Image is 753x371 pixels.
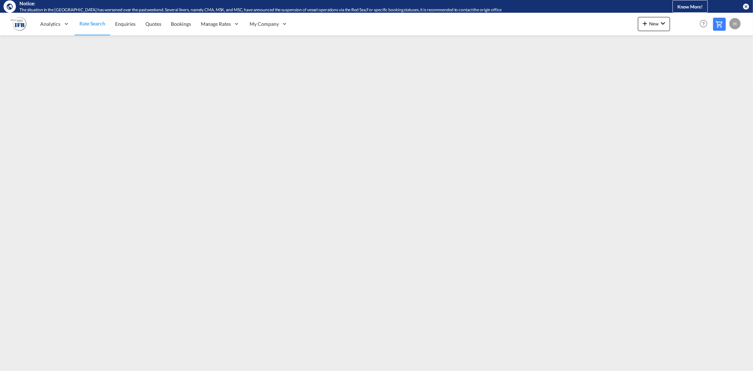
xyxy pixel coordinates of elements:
span: Enquiries [115,21,136,27]
button: icon-plus 400-fgNewicon-chevron-down [638,17,670,31]
md-icon: icon-chevron-down [659,19,667,28]
span: Help [698,18,710,30]
span: Analytics [40,20,60,28]
md-icon: icon-plus 400-fg [641,19,649,28]
a: Enquiries [110,12,141,35]
div: Help [698,18,713,30]
div: H [729,18,741,29]
span: Quotes [145,21,161,27]
button: icon-close-circle [742,3,749,10]
div: Manage Rates [196,12,245,35]
span: Know More! [677,4,703,10]
span: Bookings [171,21,191,27]
div: My Company [245,12,293,35]
span: New [641,21,667,26]
md-icon: icon-earth [6,3,13,10]
div: The situation in the Red Sea has worsened over the past weekend. Several liners, namely CMA, MSK,... [19,7,638,13]
span: My Company [250,20,279,28]
span: Manage Rates [201,20,231,28]
a: Quotes [141,12,166,35]
a: Rate Search [74,12,110,35]
img: b628ab10256c11eeb52753acbc15d091.png [11,16,26,32]
div: Analytics [35,12,74,35]
span: Rate Search [79,20,105,26]
a: Bookings [166,12,196,35]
